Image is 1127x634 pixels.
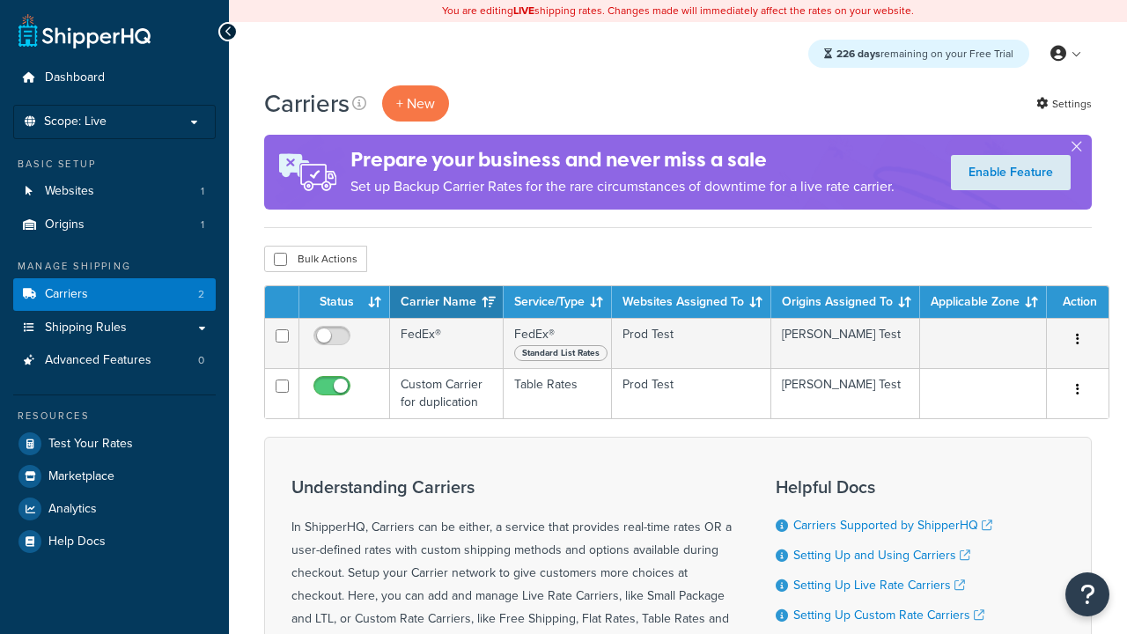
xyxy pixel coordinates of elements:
button: Open Resource Center [1065,572,1109,616]
a: ShipperHQ Home [18,13,151,48]
strong: 226 days [836,46,880,62]
th: Status: activate to sort column ascending [299,286,390,318]
a: Marketplace [13,461,216,492]
span: Scope: Live [44,114,107,129]
button: + New [382,85,449,122]
li: Origins [13,209,216,241]
button: Bulk Actions [264,246,367,272]
span: 1 [201,184,204,199]
p: Set up Backup Carrier Rates for the rare circumstances of downtime for a live rate carrier. [350,174,895,199]
li: Carriers [13,278,216,311]
td: Table Rates [504,368,612,418]
td: Prod Test [612,318,771,368]
td: FedEx® [504,318,612,368]
a: Enable Feature [951,155,1071,190]
span: Origins [45,217,85,232]
a: Carriers Supported by ShipperHQ [793,516,992,534]
a: Setting Up and Using Carriers [793,546,970,564]
td: Custom Carrier for duplication [390,368,504,418]
span: Carriers [45,287,88,302]
th: Websites Assigned To: activate to sort column ascending [612,286,771,318]
a: Websites 1 [13,175,216,208]
span: Advanced Features [45,353,151,368]
span: 0 [198,353,204,368]
a: Dashboard [13,62,216,94]
li: Websites [13,175,216,208]
td: [PERSON_NAME] Test [771,368,920,418]
span: Dashboard [45,70,105,85]
a: Settings [1036,92,1092,116]
a: Help Docs [13,526,216,557]
span: Test Your Rates [48,437,133,452]
a: Advanced Features 0 [13,344,216,377]
span: Websites [45,184,94,199]
a: Shipping Rules [13,312,216,344]
th: Service/Type: activate to sort column ascending [504,286,612,318]
td: Prod Test [612,368,771,418]
span: Analytics [48,502,97,517]
th: Action [1047,286,1109,318]
h3: Understanding Carriers [291,477,732,497]
a: Setting Up Live Rate Carriers [793,576,965,594]
a: Test Your Rates [13,428,216,460]
th: Origins Assigned To: activate to sort column ascending [771,286,920,318]
span: Standard List Rates [514,345,608,361]
span: Help Docs [48,534,106,549]
div: Resources [13,409,216,424]
a: Analytics [13,493,216,525]
div: Manage Shipping [13,259,216,274]
td: [PERSON_NAME] Test [771,318,920,368]
h3: Helpful Docs [776,477,1005,497]
h4: Prepare your business and never miss a sale [350,145,895,174]
span: Shipping Rules [45,321,127,335]
span: 2 [198,287,204,302]
a: Setting Up Custom Rate Carriers [793,606,984,624]
td: FedEx® [390,318,504,368]
h1: Carriers [264,86,350,121]
a: Carriers 2 [13,278,216,311]
div: Basic Setup [13,157,216,172]
div: remaining on your Free Trial [808,40,1029,68]
span: Marketplace [48,469,114,484]
li: Advanced Features [13,344,216,377]
th: Applicable Zone: activate to sort column ascending [920,286,1047,318]
a: Origins 1 [13,209,216,241]
b: LIVE [513,3,534,18]
img: ad-rules-rateshop-fe6ec290ccb7230408bd80ed9643f0289d75e0ffd9eb532fc0e269fcd187b520.png [264,135,350,210]
span: 1 [201,217,204,232]
th: Carrier Name: activate to sort column ascending [390,286,504,318]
